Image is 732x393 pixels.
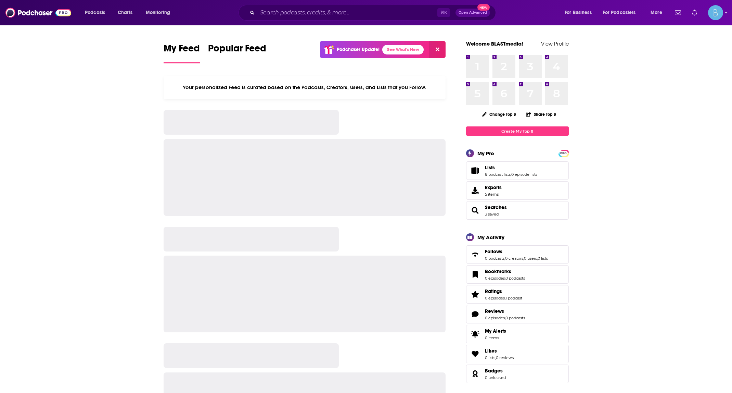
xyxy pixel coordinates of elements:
[164,42,200,63] a: My Feed
[466,201,569,220] span: Searches
[511,172,537,177] a: 0 episode lists
[505,316,525,320] a: 0 podcasts
[459,11,487,14] span: Open Advanced
[478,110,521,119] button: Change Top 8
[485,355,495,360] a: 0 lists
[485,184,502,191] span: Exports
[466,126,569,136] a: Create My Top 8
[477,4,490,11] span: New
[560,151,568,156] span: PRO
[646,7,671,18] button: open menu
[468,349,482,359] a: Likes
[245,5,502,21] div: Search podcasts, credits, & more...
[257,7,437,18] input: Search podcasts, credits, & more...
[485,348,497,354] span: Likes
[708,5,723,20] img: User Profile
[524,256,537,261] a: 0 users
[485,268,511,274] span: Bookmarks
[505,256,523,261] a: 0 creators
[485,308,525,314] a: Reviews
[485,248,502,255] span: Follows
[141,7,179,18] button: open menu
[526,108,556,121] button: Share Top 8
[164,76,446,99] div: Your personalized Feed is curated based on the Podcasts, Creators, Users, and Lists that you Follow.
[505,316,505,320] span: ,
[485,348,514,354] a: Likes
[485,192,502,197] span: 5 items
[485,164,537,171] a: Lists
[485,335,506,340] span: 0 items
[565,8,592,17] span: For Business
[599,7,646,18] button: open menu
[466,161,569,180] span: Lists
[437,8,450,17] span: ⌘ K
[208,42,266,63] a: Popular Feed
[708,5,723,20] button: Show profile menu
[505,296,505,300] span: ,
[466,265,569,284] span: Bookmarks
[505,296,522,300] a: 1 podcast
[466,345,569,363] span: Likes
[468,369,482,379] a: Badges
[485,276,505,281] a: 0 episodes
[455,9,490,17] button: Open AdvancedNew
[485,288,502,294] span: Ratings
[485,164,495,171] span: Lists
[468,186,482,195] span: Exports
[468,309,482,319] a: Reviews
[466,305,569,323] span: Reviews
[337,47,380,52] p: Podchaser Update!
[505,276,505,281] span: ,
[466,181,569,200] a: Exports
[477,150,494,157] div: My Pro
[537,256,538,261] span: ,
[485,212,499,217] a: 3 saved
[689,7,700,19] a: Show notifications dropdown
[541,40,569,47] a: View Profile
[485,172,511,177] a: 8 podcast lists
[113,7,137,18] a: Charts
[468,329,482,339] span: My Alerts
[118,8,132,17] span: Charts
[80,7,114,18] button: open menu
[485,268,525,274] a: Bookmarks
[466,365,569,383] span: Badges
[485,368,503,374] span: Badges
[466,325,569,343] a: My Alerts
[496,355,514,360] a: 0 reviews
[468,290,482,299] a: Ratings
[477,234,504,241] div: My Activity
[485,308,504,314] span: Reviews
[538,256,548,261] a: 0 lists
[468,270,482,279] a: Bookmarks
[708,5,723,20] span: Logged in as BLASTmedia
[466,40,523,47] a: Welcome BLASTmedia!
[485,375,506,380] a: 0 unlocked
[466,245,569,264] span: Follows
[485,368,506,374] a: Badges
[208,42,266,58] span: Popular Feed
[468,166,482,175] a: Lists
[146,8,170,17] span: Monitoring
[485,296,505,300] a: 0 episodes
[85,8,105,17] span: Podcasts
[466,285,569,304] span: Ratings
[485,328,506,334] span: My Alerts
[468,250,482,259] a: Follows
[505,276,525,281] a: 0 podcasts
[468,206,482,215] a: Searches
[164,42,200,58] span: My Feed
[485,204,507,210] a: Searches
[5,6,71,19] img: Podchaser - Follow, Share and Rate Podcasts
[672,7,684,19] a: Show notifications dropdown
[485,316,505,320] a: 0 episodes
[651,8,662,17] span: More
[485,256,504,261] a: 0 podcasts
[511,172,511,177] span: ,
